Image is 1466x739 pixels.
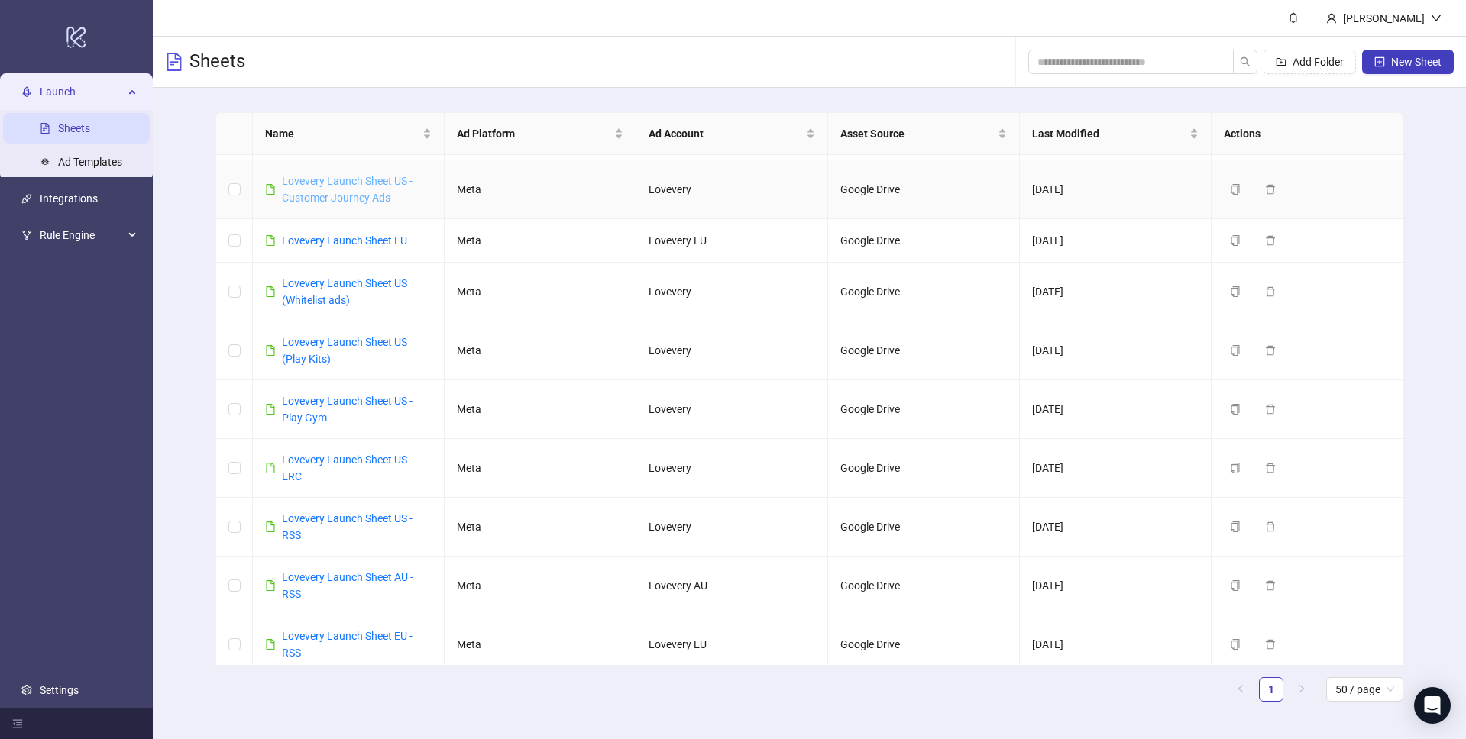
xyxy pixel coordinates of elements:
[1290,677,1314,702] button: right
[1337,10,1431,27] div: [PERSON_NAME]
[58,156,122,168] a: Ad Templates
[445,557,636,615] td: Meta
[21,86,32,97] span: rocket
[445,113,636,155] th: Ad Platform
[282,571,413,600] a: Lovevery Launch Sheet AU - RSS
[1230,463,1241,473] span: copy
[1228,677,1253,702] li: Previous Page
[282,234,407,247] a: Lovevery Launch Sheet EU
[1020,615,1212,674] td: [DATE]
[1020,160,1212,219] td: [DATE]
[1265,639,1276,650] span: delete
[828,113,1020,155] th: Asset Source
[1020,321,1212,380] td: [DATE]
[828,615,1020,674] td: Google Drive
[445,498,636,557] td: Meta
[1230,345,1241,356] span: copy
[649,125,803,142] span: Ad Account
[828,498,1020,557] td: Google Drive
[1264,50,1356,74] button: Add Folder
[1240,56,1251,67] span: search
[1230,521,1241,532] span: copy
[828,439,1020,498] td: Google Drive
[1265,286,1276,297] span: delete
[1020,498,1212,557] td: [DATE]
[1020,439,1212,498] td: [DATE]
[828,380,1020,439] td: Google Drive
[282,175,413,204] a: Lovevery Launch Sheet US - Customer Journey Ads
[636,615,828,674] td: Lovevery EU
[1032,125,1186,142] span: Last Modified
[1020,113,1212,155] th: Last Modified
[457,125,611,142] span: Ad Platform
[265,463,276,473] span: file
[1230,404,1241,415] span: copy
[636,439,828,498] td: Lovevery
[636,219,828,263] td: Lovevery EU
[1020,219,1212,263] td: [DATE]
[1414,687,1451,724] div: Open Intercom Messenger
[1265,184,1276,195] span: delete
[828,219,1020,263] td: Google Drive
[445,615,636,674] td: Meta
[1236,684,1245,693] span: left
[1230,184,1241,195] span: copy
[265,286,276,297] span: file
[1265,345,1276,356] span: delete
[12,718,23,729] span: menu-fold
[1290,677,1314,702] li: Next Page
[282,453,413,482] a: Lovevery Launch Sheet US - ERC
[636,498,828,557] td: Lovevery
[445,160,636,219] td: Meta
[189,50,245,74] h3: Sheets
[1431,13,1442,24] span: down
[1374,56,1385,67] span: plus-square
[265,580,276,591] span: file
[265,639,276,650] span: file
[282,277,407,306] a: Lovevery Launch Sheet US (Whitelist ads)
[1326,677,1403,702] div: Page Size
[265,235,276,246] span: file
[1326,13,1337,24] span: user
[21,230,32,240] span: fork
[1265,521,1276,532] span: delete
[265,125,419,142] span: Name
[636,557,828,615] td: Lovevery AU
[636,321,828,380] td: Lovevery
[1362,50,1454,74] button: New Sheet
[265,521,276,532] span: file
[1260,678,1283,701] a: 1
[1265,580,1276,591] span: delete
[1391,56,1442,68] span: New Sheet
[265,345,276,356] span: file
[282,395,413,424] a: Lovevery Launch Sheet US - Play Gym
[1265,235,1276,246] span: delete
[828,321,1020,380] td: Google Drive
[282,336,407,365] a: Lovevery Launch Sheet US (Play Kits)
[445,263,636,321] td: Meta
[282,630,413,659] a: Lovevery Launch Sheet EU - RSS
[445,380,636,439] td: Meta
[1230,639,1241,650] span: copy
[265,184,276,195] span: file
[40,684,79,696] a: Settings
[1335,678,1394,701] span: 50 / page
[840,125,995,142] span: Asset Source
[253,113,445,155] th: Name
[1020,263,1212,321] td: [DATE]
[445,321,636,380] td: Meta
[1259,677,1283,702] li: 1
[1230,235,1241,246] span: copy
[282,512,413,541] a: Lovevery Launch Sheet US - RSS
[265,404,276,415] span: file
[40,192,98,205] a: Integrations
[1020,557,1212,615] td: [DATE]
[1265,404,1276,415] span: delete
[40,220,124,250] span: Rule Engine
[1276,56,1286,67] span: folder-add
[636,160,828,219] td: Lovevery
[1020,380,1212,439] td: [DATE]
[1297,684,1306,693] span: right
[445,219,636,263] td: Meta
[165,53,183,71] span: file-text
